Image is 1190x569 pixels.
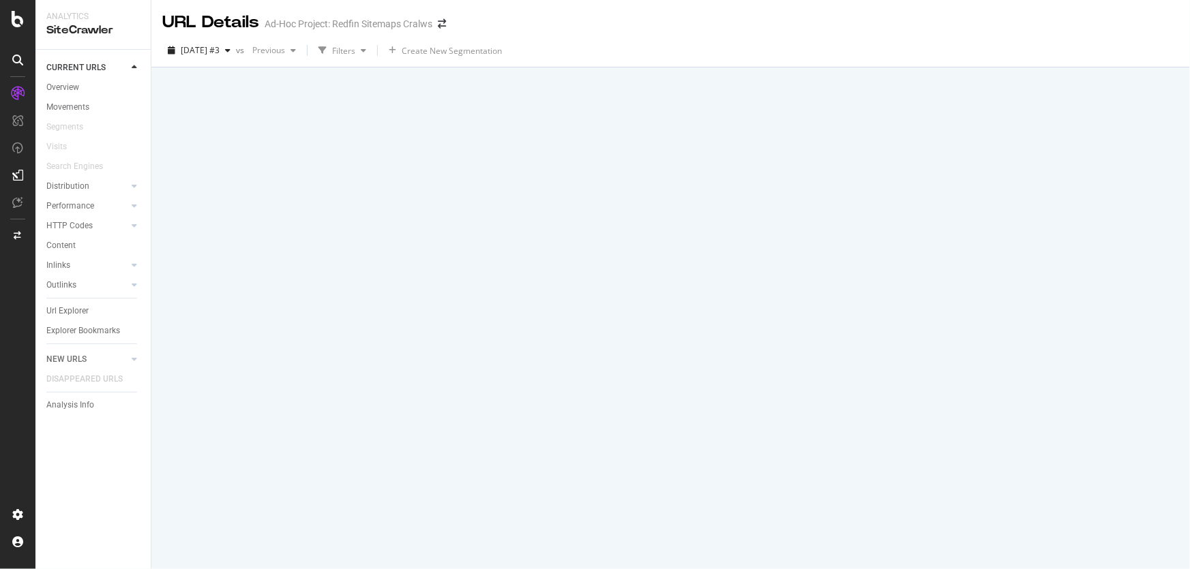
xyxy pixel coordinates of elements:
a: Segments [46,120,97,134]
div: Ad-Hoc Project: Redfin Sitemaps Cralws [265,17,432,31]
div: Movements [46,100,89,114]
a: Content [46,239,141,253]
div: Analysis Info [46,398,94,412]
a: Distribution [46,179,128,194]
span: Create New Segmentation [402,45,502,57]
a: Performance [46,199,128,213]
button: Create New Segmentation [383,40,507,61]
a: Explorer Bookmarks [46,324,141,338]
button: Previous [247,40,301,61]
div: Outlinks [46,278,76,292]
div: CURRENT URLS [46,61,106,75]
span: 2025 Sep. 4th #3 [181,44,220,56]
div: Analytics [46,11,140,22]
div: SiteCrawler [46,22,140,38]
div: Distribution [46,179,89,194]
a: Url Explorer [46,304,141,318]
div: Content [46,239,76,253]
a: Movements [46,100,141,114]
div: Visits [46,140,67,154]
a: Overview [46,80,141,95]
span: vs [236,44,247,56]
div: Segments [46,120,83,134]
div: arrow-right-arrow-left [438,19,446,29]
a: HTTP Codes [46,219,128,233]
div: Performance [46,199,94,213]
a: NEW URLS [46,352,128,367]
div: Search Engines [46,159,103,174]
div: DISAPPEARED URLS [46,372,123,386]
div: HTTP Codes [46,219,93,233]
div: Inlinks [46,258,70,273]
a: Analysis Info [46,398,141,412]
div: Overview [46,80,79,95]
div: Explorer Bookmarks [46,324,120,338]
div: Url Explorer [46,304,89,318]
a: Inlinks [46,258,128,273]
button: Filters [313,40,372,61]
a: Outlinks [46,278,128,292]
a: Visits [46,140,80,154]
a: DISAPPEARED URLS [46,372,136,386]
a: CURRENT URLS [46,61,128,75]
div: URL Details [162,11,259,34]
span: Previous [247,44,285,56]
div: NEW URLS [46,352,87,367]
div: Filters [332,45,355,57]
button: [DATE] #3 [162,40,236,61]
a: Search Engines [46,159,117,174]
